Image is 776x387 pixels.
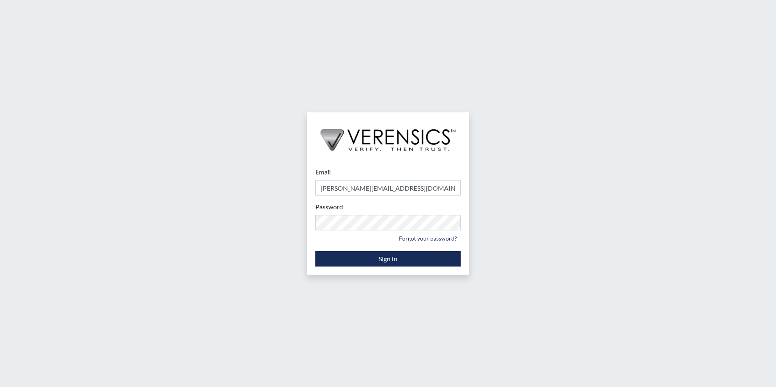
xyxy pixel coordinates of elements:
input: Email [315,180,461,196]
button: Sign In [315,251,461,267]
img: logo-wide-black.2aad4157.png [307,112,469,159]
a: Forgot your password? [395,232,461,245]
label: Password [315,202,343,212]
label: Email [315,167,331,177]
